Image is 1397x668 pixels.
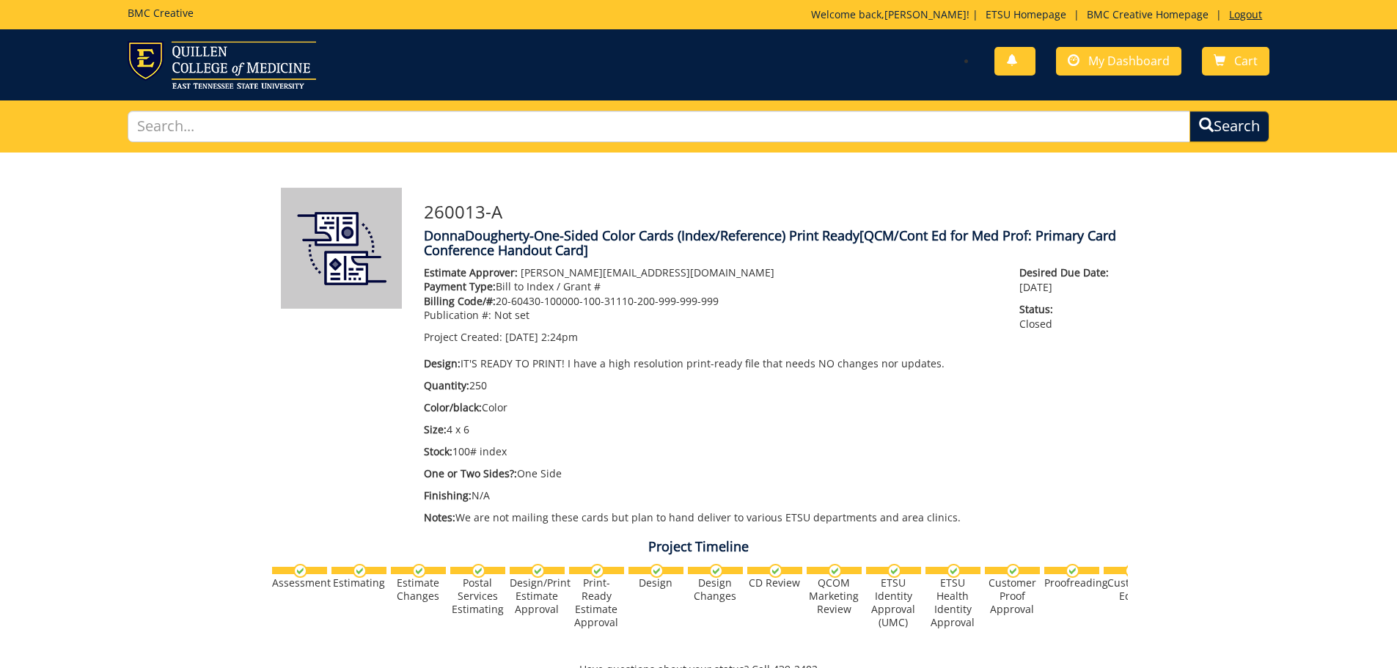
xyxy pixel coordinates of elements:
[531,564,545,578] img: checkmark
[828,564,842,578] img: checkmark
[505,330,578,344] span: [DATE] 2:24pm
[424,466,517,480] span: One or Two Sides?:
[424,265,518,279] span: Estimate Approver:
[688,576,743,603] div: Design Changes
[424,356,461,370] span: Design:
[424,330,502,344] span: Project Created:
[978,7,1074,21] a: ETSU Homepage
[569,576,624,629] div: Print-Ready Estimate Approval
[1222,7,1269,21] a: Logout
[1044,576,1099,590] div: Proofreading
[1019,302,1116,317] span: Status:
[424,400,998,415] p: Color
[293,564,307,578] img: checkmark
[1019,302,1116,331] p: Closed
[1088,53,1170,69] span: My Dashboard
[424,510,998,525] p: We are not mailing these cards but plan to hand deliver to various ETSU departments and area clin...
[424,488,998,503] p: N/A
[985,576,1040,616] div: Customer Proof Approval
[747,576,802,590] div: CD Review
[1079,7,1216,21] a: BMC Creative Homepage
[412,564,426,578] img: checkmark
[884,7,967,21] a: [PERSON_NAME]
[424,279,998,294] p: Bill to Index / Grant #
[424,294,998,309] p: 20-60430-100000-100-31110-200-999-999-999
[628,576,683,590] div: Design
[1066,564,1079,578] img: checkmark
[424,466,998,481] p: One Side
[1019,265,1116,280] span: Desired Due Date:
[424,510,455,524] span: Notes:
[270,540,1128,554] h4: Project Timeline
[424,227,1116,259] span: [QCM/Cont Ed for Med Prof: Primary Card Conference Handout Card]
[1234,53,1258,69] span: Cart
[450,576,505,616] div: Postal Services Estimating
[128,111,1191,142] input: Search...
[424,400,482,414] span: Color/black:
[472,564,485,578] img: checkmark
[866,576,921,629] div: ETSU Identity Approval (UMC)
[331,576,386,590] div: Estimating
[887,564,901,578] img: checkmark
[128,41,316,89] img: ETSU logo
[424,279,496,293] span: Payment Type:
[424,202,1117,221] h3: 260013-A
[424,229,1117,258] h4: DonnaDougherty-One-Sided Color Cards (Index/Reference) Print Ready
[272,576,327,590] div: Assessment
[925,576,980,629] div: ETSU Health Identity Approval
[494,308,529,322] span: Not set
[424,308,491,322] span: Publication #:
[424,444,998,459] p: 100# index
[807,576,862,616] div: QCOM Marketing Review
[424,444,452,458] span: Stock:
[424,265,998,280] p: [PERSON_NAME][EMAIL_ADDRESS][DOMAIN_NAME]
[1056,47,1181,76] a: My Dashboard
[424,378,998,393] p: 250
[1006,564,1020,578] img: checkmark
[353,564,367,578] img: checkmark
[1125,564,1139,578] img: checkmark
[424,294,496,308] span: Billing Code/#:
[1104,576,1159,603] div: Customer Edits
[769,564,782,578] img: checkmark
[650,564,664,578] img: checkmark
[510,576,565,616] div: Design/Print Estimate Approval
[590,564,604,578] img: checkmark
[424,422,447,436] span: Size:
[811,7,1269,22] p: Welcome back, ! | | |
[709,564,723,578] img: checkmark
[1189,111,1269,142] button: Search
[281,188,402,309] img: Product featured image
[1019,265,1116,295] p: [DATE]
[424,422,998,437] p: 4 x 6
[391,576,446,603] div: Estimate Changes
[424,356,998,371] p: IT'S READY TO PRINT! I have a high resolution print-ready file that needs NO changes nor updates.
[424,378,469,392] span: Quantity:
[128,7,194,18] h5: BMC Creative
[947,564,961,578] img: checkmark
[1202,47,1269,76] a: Cart
[424,488,472,502] span: Finishing:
